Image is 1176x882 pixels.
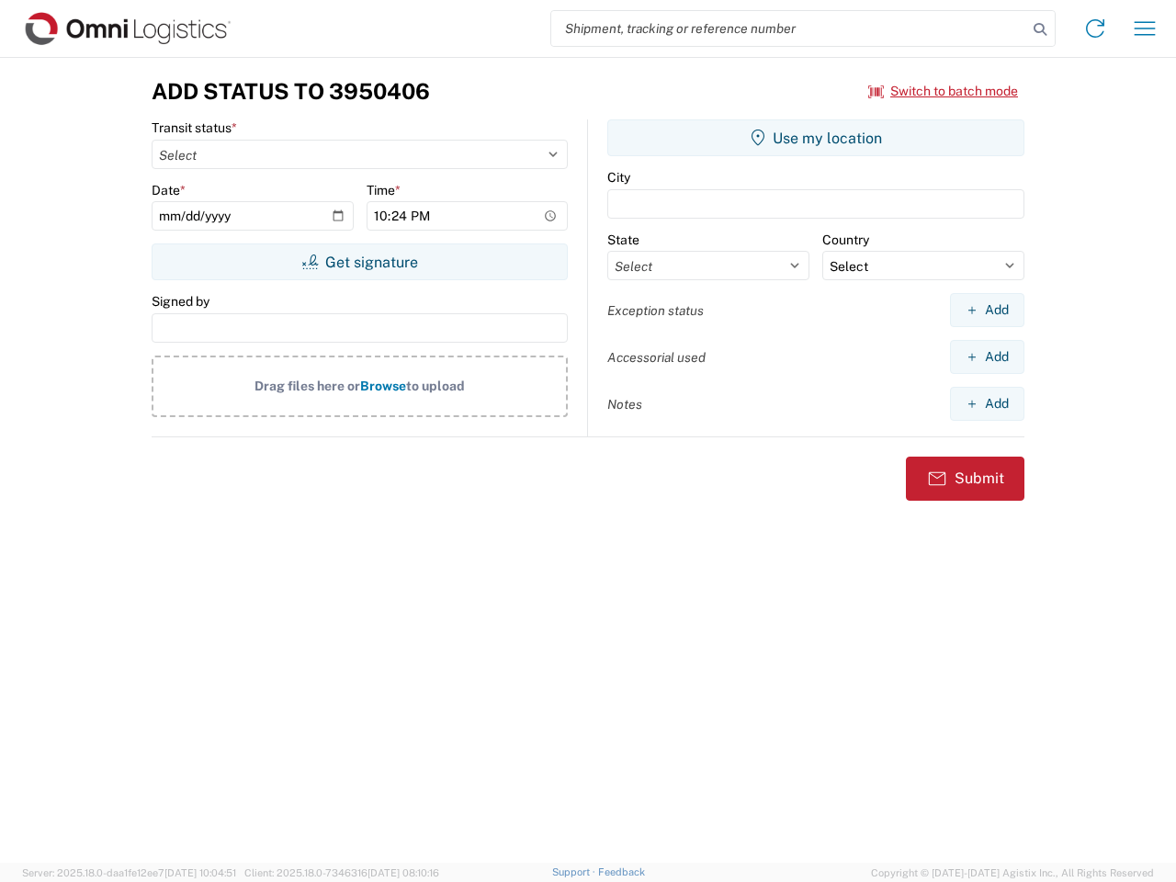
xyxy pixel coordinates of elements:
[607,349,706,366] label: Accessorial used
[598,866,645,877] a: Feedback
[367,867,439,878] span: [DATE] 08:10:16
[360,379,406,393] span: Browse
[607,232,639,248] label: State
[406,379,465,393] span: to upload
[152,182,186,198] label: Date
[871,865,1154,881] span: Copyright © [DATE]-[DATE] Agistix Inc., All Rights Reserved
[607,302,704,319] label: Exception status
[367,182,401,198] label: Time
[152,243,568,280] button: Get signature
[607,119,1024,156] button: Use my location
[152,78,430,105] h3: Add Status to 3950406
[164,867,236,878] span: [DATE] 10:04:51
[868,76,1018,107] button: Switch to batch mode
[950,340,1024,374] button: Add
[950,387,1024,421] button: Add
[906,457,1024,501] button: Submit
[152,293,209,310] label: Signed by
[551,11,1027,46] input: Shipment, tracking or reference number
[822,232,869,248] label: Country
[22,867,236,878] span: Server: 2025.18.0-daa1fe12ee7
[244,867,439,878] span: Client: 2025.18.0-7346316
[950,293,1024,327] button: Add
[152,119,237,136] label: Transit status
[607,169,630,186] label: City
[607,396,642,413] label: Notes
[254,379,360,393] span: Drag files here or
[552,866,598,877] a: Support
